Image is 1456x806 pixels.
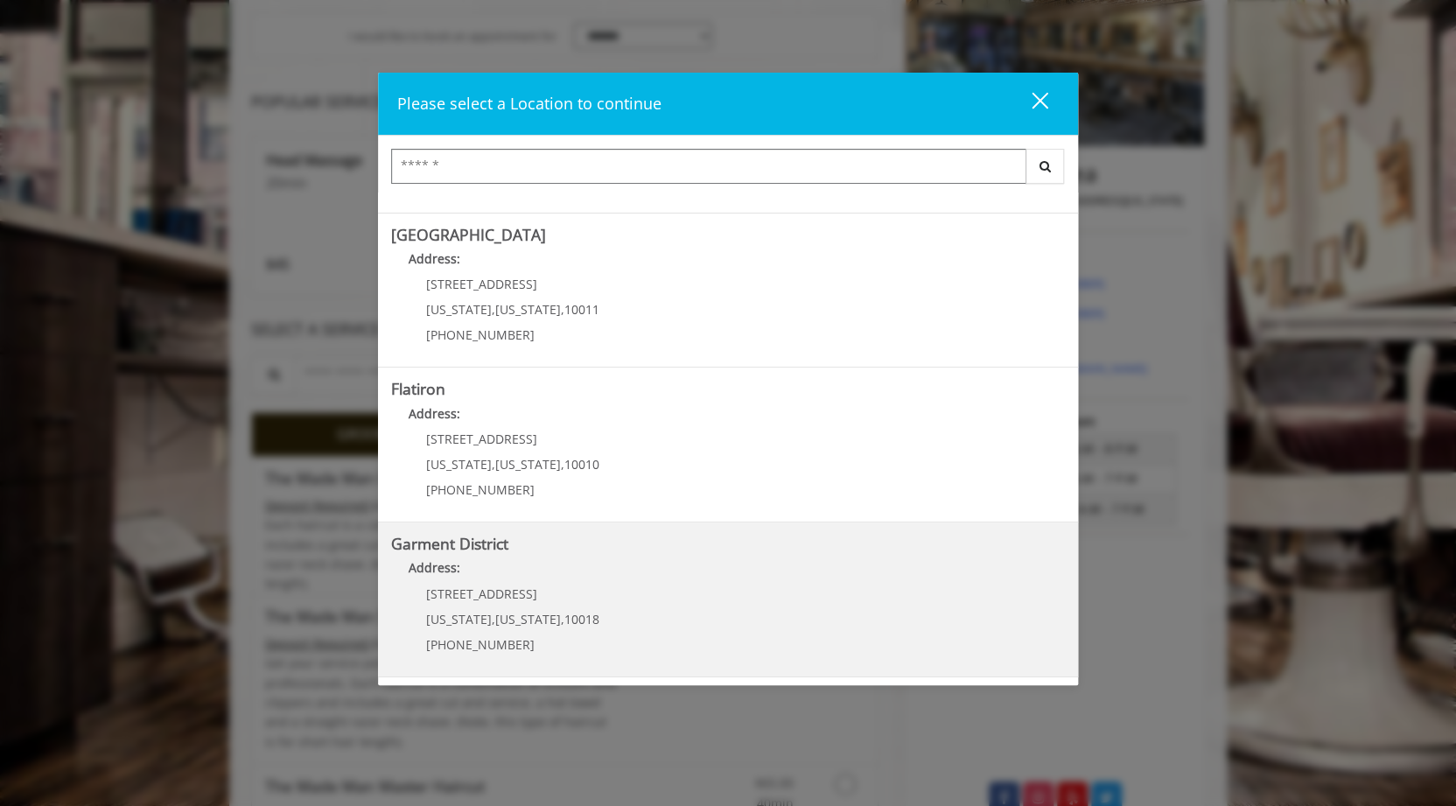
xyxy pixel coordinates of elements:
[492,301,495,318] span: ,
[564,611,599,627] span: 10018
[397,93,661,114] span: Please select a Location to continue
[391,224,546,245] b: [GEOGRAPHIC_DATA]
[426,431,537,447] span: [STREET_ADDRESS]
[426,585,537,602] span: [STREET_ADDRESS]
[999,86,1059,122] button: close dialog
[426,276,537,292] span: [STREET_ADDRESS]
[492,611,495,627] span: ,
[409,405,460,422] b: Address:
[564,456,599,473] span: 10010
[492,456,495,473] span: ,
[391,533,508,554] b: Garment District
[426,456,492,473] span: [US_STATE]
[1011,91,1046,117] div: close dialog
[564,301,599,318] span: 10011
[495,301,561,318] span: [US_STATE]
[409,559,460,576] b: Address:
[426,481,535,498] span: [PHONE_NUMBER]
[495,456,561,473] span: [US_STATE]
[561,301,564,318] span: ,
[495,611,561,627] span: [US_STATE]
[391,149,1065,193] div: Center Select
[426,636,535,653] span: [PHONE_NUMBER]
[1035,160,1055,172] i: Search button
[391,149,1026,184] input: Search Center
[426,611,492,627] span: [US_STATE]
[409,250,460,267] b: Address:
[426,301,492,318] span: [US_STATE]
[426,326,535,343] span: [PHONE_NUMBER]
[561,611,564,627] span: ,
[391,378,445,399] b: Flatiron
[561,456,564,473] span: ,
